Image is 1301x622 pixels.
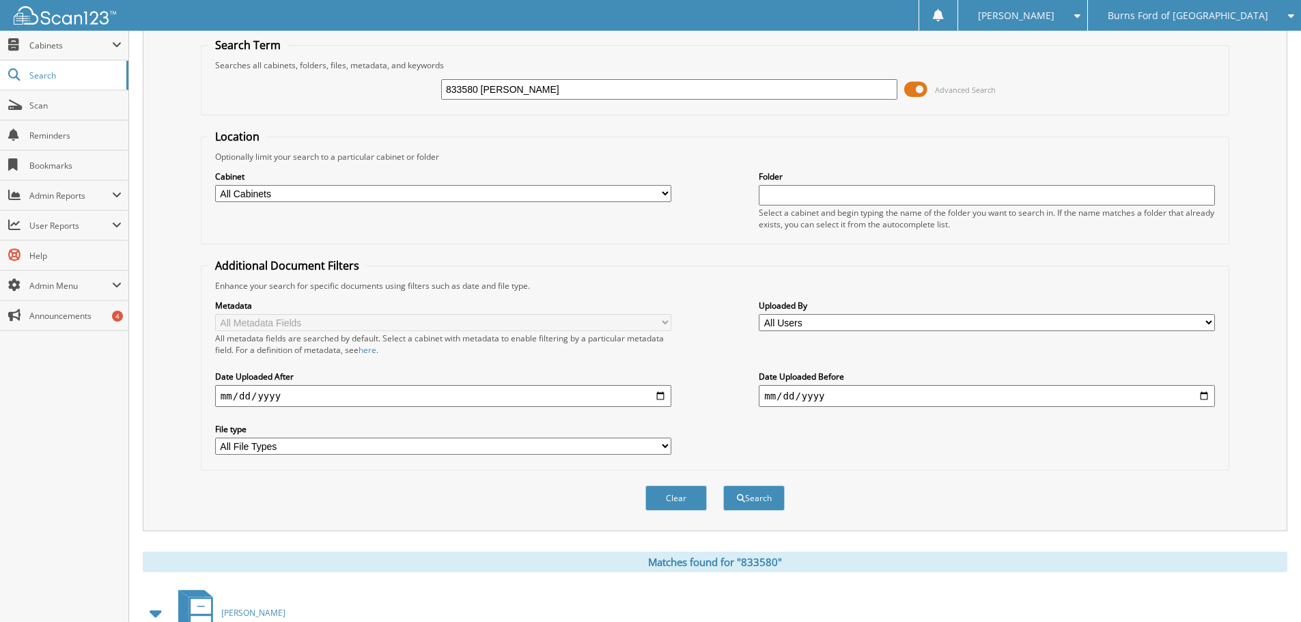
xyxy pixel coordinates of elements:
[759,207,1215,230] div: Select a cabinet and begin typing the name of the folder you want to search in. If the name match...
[215,300,671,311] label: Metadata
[208,38,288,53] legend: Search Term
[215,333,671,356] div: All metadata fields are searched by default. Select a cabinet with metadata to enable filtering b...
[208,151,1222,162] div: Optionally limit your search to a particular cabinet or folder
[215,385,671,407] input: start
[215,371,671,382] label: Date Uploaded After
[759,371,1215,382] label: Date Uploaded Before
[29,160,122,171] span: Bookmarks
[112,311,123,322] div: 4
[723,485,785,511] button: Search
[14,6,116,25] img: scan123-logo-white.svg
[978,12,1054,20] span: [PERSON_NAME]
[29,250,122,261] span: Help
[935,85,996,95] span: Advanced Search
[29,40,112,51] span: Cabinets
[29,220,112,231] span: User Reports
[359,344,376,356] a: here
[29,100,122,111] span: Scan
[1233,556,1301,622] iframe: Chat Widget
[29,70,120,81] span: Search
[29,310,122,322] span: Announcements
[759,385,1215,407] input: end
[215,171,671,182] label: Cabinet
[143,552,1287,572] div: Matches found for "833580"
[221,607,285,619] span: [PERSON_NAME]
[29,280,112,292] span: Admin Menu
[208,258,366,273] legend: Additional Document Filters
[1108,12,1268,20] span: Burns Ford of [GEOGRAPHIC_DATA]
[29,190,112,201] span: Admin Reports
[208,59,1222,71] div: Searches all cabinets, folders, files, metadata, and keywords
[208,280,1222,292] div: Enhance your search for specific documents using filters such as date and file type.
[29,130,122,141] span: Reminders
[645,485,707,511] button: Clear
[208,129,266,144] legend: Location
[759,300,1215,311] label: Uploaded By
[759,171,1215,182] label: Folder
[215,423,671,435] label: File type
